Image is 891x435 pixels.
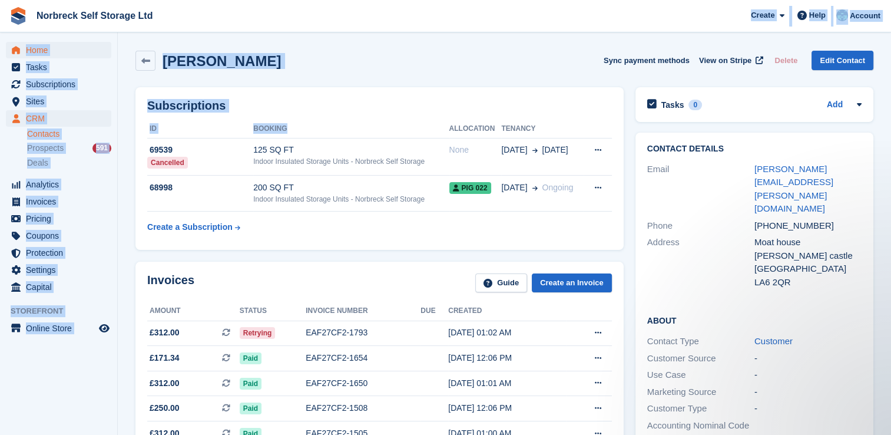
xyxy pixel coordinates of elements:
[647,335,754,348] div: Contact Type
[150,327,180,339] span: £312.00
[836,9,848,21] img: Sally King
[754,385,862,399] div: -
[240,403,261,414] span: Paid
[92,143,111,153] div: 591
[6,228,111,244] a: menu
[6,320,111,337] a: menu
[827,98,843,112] a: Add
[150,352,180,364] span: £171.34
[9,7,27,25] img: stora-icon-8386f47178a22dfd0bd8f6a31ec36ba5ce8667c1dd55bd0f319d3a0aa187defe.svg
[26,76,97,93] span: Subscriptions
[754,402,862,416] div: -
[754,352,862,365] div: -
[647,402,754,416] div: Customer Type
[694,51,766,70] a: View on Stripe
[647,352,754,365] div: Customer Source
[6,245,111,261] a: menu
[240,302,306,321] th: Status
[26,210,97,227] span: Pricing
[449,144,502,156] div: None
[647,385,754,399] div: Marketing Source
[754,262,862,276] div: [GEOGRAPHIC_DATA]
[27,157,111,169] a: Deals
[240,378,261,390] span: Paid
[253,120,449,139] th: Booking
[240,327,276,339] span: Retrying
[699,55,751,67] span: View on Stripe
[26,176,97,193] span: Analytics
[147,182,253,194] div: 68998
[449,120,502,139] th: Allocation
[688,100,702,110] div: 0
[26,42,97,58] span: Home
[6,279,111,295] a: menu
[770,51,802,70] button: Delete
[253,144,449,156] div: 125 SQ FT
[6,193,111,210] a: menu
[32,6,157,25] a: Norbreck Self Storage Ltd
[647,314,862,326] h2: About
[147,99,612,113] h2: Subscriptions
[661,100,684,110] h2: Tasks
[150,377,180,390] span: £312.00
[6,210,111,227] a: menu
[647,236,754,289] div: Address
[147,302,240,321] th: Amount
[420,302,448,321] th: Due
[754,236,862,249] div: Moat house
[532,273,612,293] a: Create an Invoice
[6,262,111,278] a: menu
[754,336,793,346] a: Customer
[306,327,420,339] div: EAF27CF2-1793
[26,193,97,210] span: Invoices
[27,157,48,169] span: Deals
[754,276,862,289] div: LA6 2QR
[448,302,566,321] th: Created
[26,245,97,261] span: Protection
[604,51,690,70] button: Sync payment methods
[811,51,873,70] a: Edit Contact
[448,402,566,414] div: [DATE] 12:06 PM
[6,176,111,193] a: menu
[147,221,233,233] div: Create a Subscription
[147,120,253,139] th: ID
[27,128,111,140] a: Contacts
[97,321,111,335] a: Preview store
[542,144,568,156] span: [DATE]
[754,249,862,263] div: [PERSON_NAME] castle
[27,143,64,154] span: Prospects
[475,273,527,293] a: Guide
[754,219,862,233] div: [PHONE_NUMBER]
[754,164,833,214] a: [PERSON_NAME][EMAIL_ADDRESS][PERSON_NAME][DOMAIN_NAME]
[147,144,253,156] div: 69539
[501,144,527,156] span: [DATE]
[809,9,826,21] span: Help
[306,377,420,390] div: EAF27CF2-1650
[147,273,194,293] h2: Invoices
[501,182,527,194] span: [DATE]
[647,368,754,382] div: Use Case
[26,279,97,295] span: Capital
[253,156,449,167] div: Indoor Insulated Storage Units - Norbreck Self Storage
[27,142,111,154] a: Prospects 591
[306,402,420,414] div: EAF27CF2-1508
[751,9,774,21] span: Create
[26,59,97,75] span: Tasks
[647,219,754,233] div: Phone
[26,320,97,337] span: Online Store
[449,182,491,194] span: PIG 022
[306,302,420,321] th: Invoice number
[26,228,97,244] span: Coupons
[11,305,117,317] span: Storefront
[240,352,261,364] span: Paid
[6,110,111,127] a: menu
[6,42,111,58] a: menu
[253,182,449,194] div: 200 SQ FT
[647,163,754,216] div: Email
[542,183,573,192] span: Ongoing
[26,262,97,278] span: Settings
[6,93,111,110] a: menu
[150,402,180,414] span: £250.00
[6,59,111,75] a: menu
[163,53,281,69] h2: [PERSON_NAME]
